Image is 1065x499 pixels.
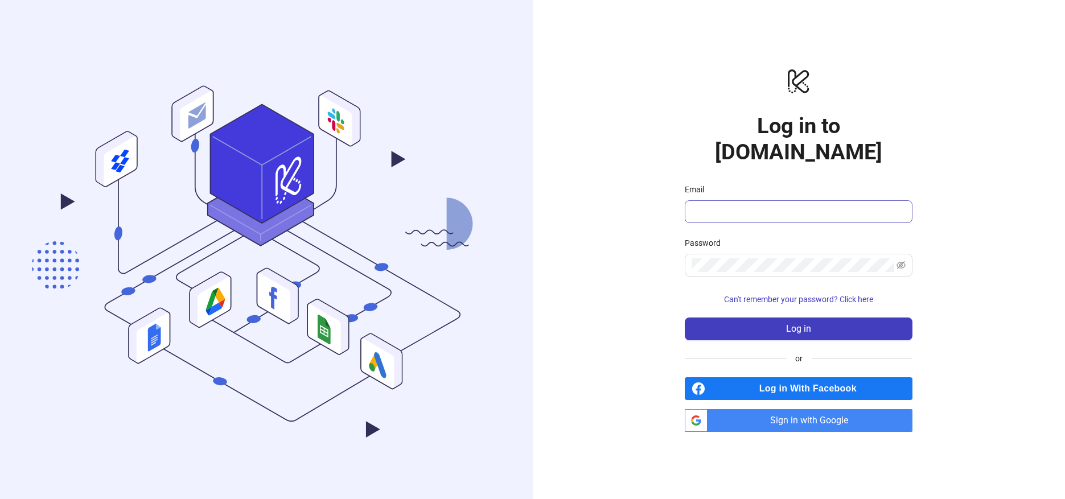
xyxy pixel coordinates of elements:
span: Can't remember your password? Click here [724,295,873,304]
span: or [786,352,812,365]
a: Log in With Facebook [685,377,912,400]
span: Log in [786,324,811,334]
label: Password [685,237,728,249]
a: Can't remember your password? Click here [685,295,912,304]
span: Sign in with Google [712,409,912,432]
input: Password [692,258,894,272]
span: Log in With Facebook [710,377,912,400]
span: eye-invisible [897,261,906,270]
button: Log in [685,317,912,340]
button: Can't remember your password? Click here [685,290,912,308]
a: Sign in with Google [685,409,912,432]
h1: Log in to [DOMAIN_NAME] [685,113,912,165]
input: Email [692,205,903,218]
label: Email [685,183,712,196]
